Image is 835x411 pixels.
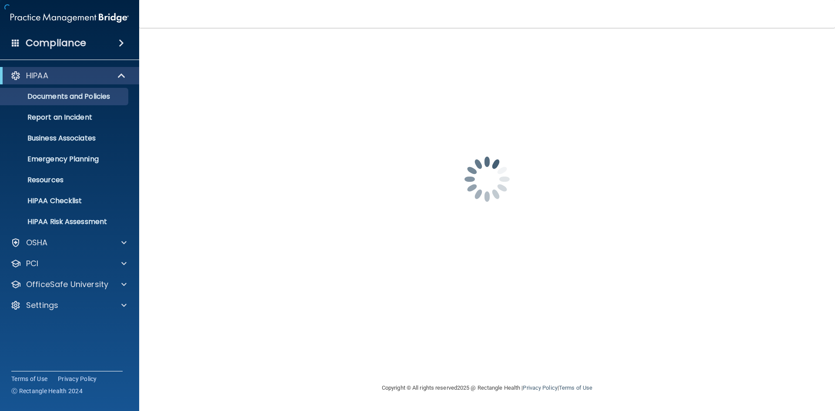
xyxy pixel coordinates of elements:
[559,384,592,391] a: Terms of Use
[10,279,127,290] a: OfficeSafe University
[11,374,47,383] a: Terms of Use
[6,134,124,143] p: Business Associates
[328,374,646,402] div: Copyright © All rights reserved 2025 @ Rectangle Health | |
[10,70,126,81] a: HIPAA
[10,258,127,269] a: PCI
[26,237,48,248] p: OSHA
[6,113,124,122] p: Report an Incident
[6,92,124,101] p: Documents and Policies
[444,136,531,223] img: spinner.e123f6fc.gif
[11,387,83,395] span: Ⓒ Rectangle Health 2024
[6,197,124,205] p: HIPAA Checklist
[26,279,108,290] p: OfficeSafe University
[26,258,38,269] p: PCI
[6,217,124,226] p: HIPAA Risk Assessment
[26,70,48,81] p: HIPAA
[10,237,127,248] a: OSHA
[6,155,124,164] p: Emergency Planning
[10,9,129,27] img: PMB logo
[523,384,557,391] a: Privacy Policy
[10,300,127,311] a: Settings
[26,300,58,311] p: Settings
[685,349,825,384] iframe: Drift Widget Chat Controller
[26,37,86,49] h4: Compliance
[6,176,124,184] p: Resources
[58,374,97,383] a: Privacy Policy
